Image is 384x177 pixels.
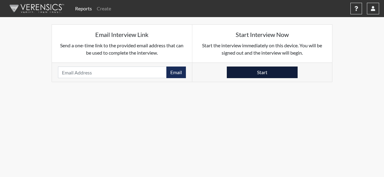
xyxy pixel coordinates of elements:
a: Create [94,2,114,15]
h5: Email Interview Link [58,31,186,38]
p: Send a one-time link to the provided email address that can be used to complete the interview. [58,42,186,56]
button: Start [227,67,298,78]
a: Reports [73,2,94,15]
h5: Start Interview Now [198,31,326,38]
input: Email Address [58,67,167,78]
button: Email [166,67,186,78]
p: Start the interview immediately on this device. You will be signed out and the interview will begin. [198,42,326,56]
